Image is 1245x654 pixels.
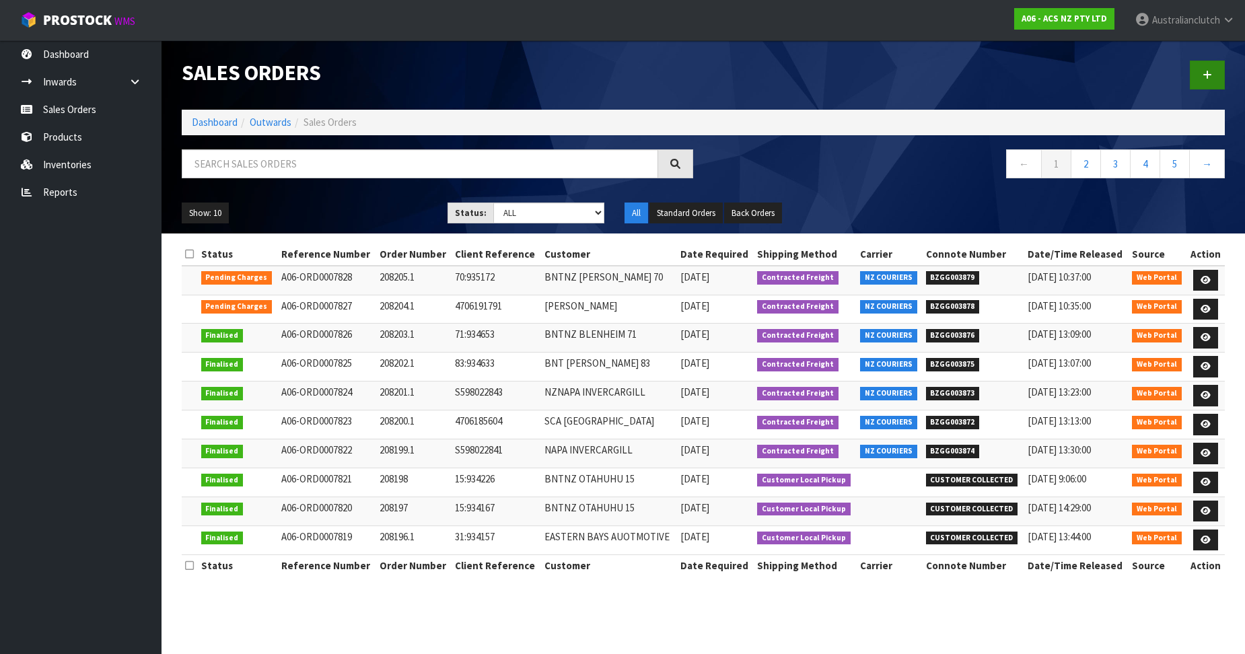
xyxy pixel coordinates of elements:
[680,501,709,514] span: [DATE]
[376,525,452,554] td: 208196.1
[452,353,541,381] td: 83:934633
[1022,13,1107,24] strong: A06 - ACS NZ PTY LTD
[201,387,244,400] span: Finalised
[376,439,452,468] td: 208199.1
[923,244,1024,265] th: Connote Number
[541,410,677,439] td: SCA [GEOGRAPHIC_DATA]
[926,329,980,342] span: BZGG003876
[201,503,244,516] span: Finalised
[1132,445,1182,458] span: Web Portal
[376,244,452,265] th: Order Number
[926,300,980,314] span: BZGG003878
[201,474,244,487] span: Finalised
[1006,149,1042,178] a: ←
[757,271,839,285] span: Contracted Freight
[1028,357,1091,369] span: [DATE] 13:07:00
[713,149,1225,182] nav: Page navigation
[680,530,709,543] span: [DATE]
[757,532,851,545] span: Customer Local Pickup
[1132,416,1182,429] span: Web Portal
[680,472,709,485] span: [DATE]
[757,474,851,487] span: Customer Local Pickup
[724,203,782,224] button: Back Orders
[1024,244,1129,265] th: Date/Time Released
[376,381,452,410] td: 208201.1
[541,266,677,295] td: BNTNZ [PERSON_NAME] 70
[1130,149,1160,178] a: 4
[1132,474,1182,487] span: Web Portal
[1028,530,1091,543] span: [DATE] 13:44:00
[926,416,980,429] span: BZGG003872
[182,203,229,224] button: Show: 10
[757,358,839,371] span: Contracted Freight
[376,497,452,525] td: 208197
[860,387,917,400] span: NZ COURIERS
[278,266,376,295] td: A06-ORD0007828
[1100,149,1131,178] a: 3
[278,324,376,353] td: A06-ORD0007826
[1189,149,1225,178] a: →
[250,116,291,129] a: Outwards
[757,503,851,516] span: Customer Local Pickup
[926,387,980,400] span: BZGG003873
[452,554,541,576] th: Client Reference
[452,266,541,295] td: 70:935172
[376,266,452,295] td: 208205.1
[541,295,677,324] td: [PERSON_NAME]
[680,299,709,312] span: [DATE]
[541,439,677,468] td: NAPA INVERCARGILL
[541,381,677,410] td: NZNAPA INVERCARGILL
[1129,554,1186,576] th: Source
[1028,443,1091,456] span: [DATE] 13:30:00
[541,554,677,576] th: Customer
[541,525,677,554] td: EASTERN BAYS AUOTMOTIVE
[278,353,376,381] td: A06-ORD0007825
[1028,386,1091,398] span: [DATE] 13:23:00
[754,244,857,265] th: Shipping Method
[680,386,709,398] span: [DATE]
[452,324,541,353] td: 71:934653
[923,554,1024,576] th: Connote Number
[452,410,541,439] td: 4706185604
[1132,358,1182,371] span: Web Portal
[1071,149,1101,178] a: 2
[926,271,980,285] span: BZGG003879
[926,532,1018,545] span: CUSTOMER COLLECTED
[541,468,677,497] td: BNTNZ OTAHUHU 15
[541,324,677,353] td: BNTNZ BLENHEIM 71
[1028,328,1091,340] span: [DATE] 13:09:00
[625,203,648,224] button: All
[376,410,452,439] td: 208200.1
[860,416,917,429] span: NZ COURIERS
[376,468,452,497] td: 208198
[452,468,541,497] td: 15:934226
[754,554,857,576] th: Shipping Method
[201,271,273,285] span: Pending Charges
[926,503,1018,516] span: CUSTOMER COLLECTED
[541,497,677,525] td: BNTNZ OTAHUHU 15
[304,116,357,129] span: Sales Orders
[1132,300,1182,314] span: Web Portal
[455,207,487,219] strong: Status:
[680,443,709,456] span: [DATE]
[757,445,839,458] span: Contracted Freight
[201,416,244,429] span: Finalised
[1132,532,1182,545] span: Web Portal
[376,324,452,353] td: 208203.1
[1028,299,1091,312] span: [DATE] 10:35:00
[1129,244,1186,265] th: Source
[452,439,541,468] td: S598022841
[860,445,917,458] span: NZ COURIERS
[452,497,541,525] td: 15:934167
[757,300,839,314] span: Contracted Freight
[1186,554,1225,576] th: Action
[278,468,376,497] td: A06-ORD0007821
[201,329,244,342] span: Finalised
[541,353,677,381] td: BNT [PERSON_NAME] 83
[1132,503,1182,516] span: Web Portal
[278,244,376,265] th: Reference Number
[192,116,238,129] a: Dashboard
[278,295,376,324] td: A06-ORD0007827
[757,329,839,342] span: Contracted Freight
[677,554,754,576] th: Date Required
